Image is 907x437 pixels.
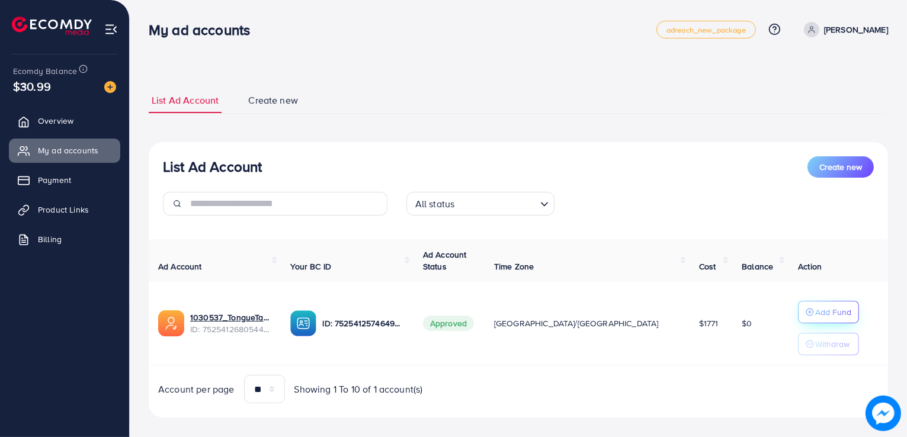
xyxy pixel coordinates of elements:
span: Approved [423,316,474,331]
p: Withdraw [815,337,850,351]
a: [PERSON_NAME] [799,22,888,37]
img: ic-ads-acc.e4c84228.svg [158,310,184,336]
span: Overview [38,115,73,127]
div: <span class='underline'>1030537_TongueTang_1752146687547</span></br>7525412680544141329 [190,311,271,336]
button: Withdraw [798,333,859,355]
span: Action [798,261,822,272]
span: Cost [699,261,716,272]
span: Create new [248,94,298,107]
span: All status [413,195,457,213]
span: My ad accounts [38,144,98,156]
span: List Ad Account [152,94,219,107]
span: $0 [742,317,752,329]
span: Ad Account [158,261,202,272]
span: [GEOGRAPHIC_DATA]/[GEOGRAPHIC_DATA] [494,317,659,329]
span: Ad Account Status [423,249,467,272]
img: logo [12,17,92,35]
span: Ecomdy Balance [13,65,77,77]
a: Product Links [9,198,120,221]
span: Account per page [158,383,235,396]
span: $1771 [699,317,719,329]
span: Showing 1 To 10 of 1 account(s) [294,383,423,396]
div: Search for option [406,192,555,216]
span: Billing [38,233,62,245]
h3: My ad accounts [149,21,259,38]
span: $30.99 [13,78,51,95]
span: Balance [742,261,773,272]
img: ic-ba-acc.ded83a64.svg [290,310,316,336]
a: Overview [9,109,120,133]
a: Billing [9,227,120,251]
h3: List Ad Account [163,158,262,175]
img: image [104,81,116,93]
img: image [866,396,900,430]
p: [PERSON_NAME] [824,23,888,37]
p: ID: 7525412574649745409 [322,316,403,330]
a: Payment [9,168,120,192]
span: Your BC ID [290,261,331,272]
span: Time Zone [494,261,534,272]
span: Product Links [38,204,89,216]
a: My ad accounts [9,139,120,162]
span: Payment [38,174,71,186]
span: Create new [819,161,862,173]
span: ID: 7525412680544141329 [190,323,271,335]
button: Create new [807,156,874,178]
input: Search for option [458,193,535,213]
button: Add Fund [798,301,859,323]
img: menu [104,23,118,36]
a: 1030537_TongueTang_1752146687547 [190,311,271,323]
a: adreach_new_package [656,21,756,38]
span: adreach_new_package [666,26,746,34]
p: Add Fund [815,305,851,319]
